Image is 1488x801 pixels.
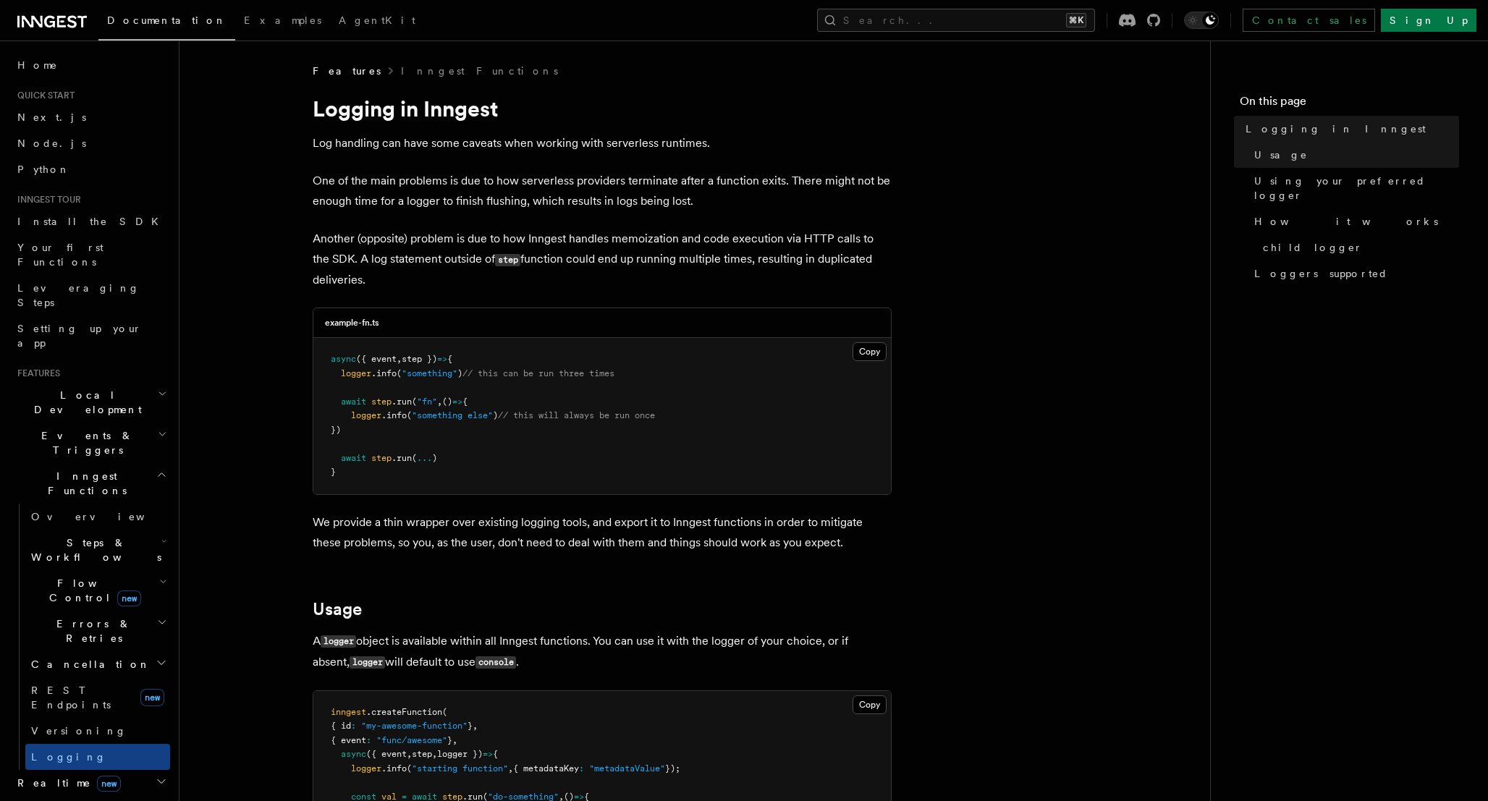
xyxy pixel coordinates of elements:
[1243,9,1375,32] a: Contact sales
[452,397,462,407] span: =>
[457,368,462,378] span: )
[313,229,892,290] p: Another (opposite) problem is due to how Inngest handles memoization and code execution via HTTP ...
[1381,9,1476,32] a: Sign Up
[313,133,892,153] p: Log handling can have some caveats when working with serverless runtimes.
[817,9,1095,32] button: Search...⌘K
[412,749,432,759] span: step
[1240,93,1459,116] h4: On this page
[1257,234,1459,260] a: child logger
[1184,12,1219,29] button: Toggle dark mode
[331,707,366,717] span: inngest
[31,685,111,711] span: REST Endpoints
[17,242,103,268] span: Your first Functions
[12,275,170,315] a: Leveraging Steps
[361,721,468,731] span: "my-awesome-function"
[371,453,392,463] span: step
[12,368,60,379] span: Features
[513,763,579,774] span: { metadataKey
[107,14,227,26] span: Documentation
[1066,13,1086,27] kbd: ⌘K
[437,354,447,364] span: =>
[17,323,142,349] span: Setting up your app
[483,749,493,759] span: =>
[12,208,170,234] a: Install the SDK
[25,616,157,645] span: Errors & Retries
[442,397,452,407] span: ()
[12,423,170,463] button: Events & Triggers
[97,776,121,792] span: new
[493,410,498,420] span: )
[31,725,127,737] span: Versioning
[366,735,371,745] span: :
[12,194,81,205] span: Inngest tour
[331,735,366,745] span: { event
[140,689,164,706] span: new
[371,368,397,378] span: .info
[12,469,156,498] span: Inngest Functions
[17,111,86,123] span: Next.js
[402,368,457,378] span: "something"
[437,397,442,407] span: ,
[579,763,584,774] span: :
[412,410,493,420] span: "something else"
[381,410,407,420] span: .info
[1248,208,1459,234] a: How it works
[1248,168,1459,208] a: Using your preferred logger
[508,763,513,774] span: ,
[12,104,170,130] a: Next.js
[1254,266,1388,281] span: Loggers supported
[25,504,170,530] a: Overview
[313,96,892,122] h1: Logging in Inngest
[462,368,614,378] span: // this can be run three times
[407,749,412,759] span: ,
[12,776,121,790] span: Realtime
[12,156,170,182] a: Python
[339,14,415,26] span: AgentKit
[356,354,397,364] span: ({ event
[397,354,402,364] span: ,
[12,463,170,504] button: Inngest Functions
[244,14,321,26] span: Examples
[25,657,151,671] span: Cancellation
[1248,260,1459,287] a: Loggers supported
[17,137,86,149] span: Node.js
[12,234,170,275] a: Your first Functions
[331,354,356,364] span: async
[12,382,170,423] button: Local Development
[498,410,655,420] span: // this will always be run once
[313,512,892,553] p: We provide a thin wrapper over existing logging tools, and export it to Inngest functions in orde...
[321,635,356,648] code: logger
[442,707,447,717] span: (
[381,763,407,774] span: .info
[417,397,437,407] span: "fn"
[331,467,336,477] span: }
[12,90,75,101] span: Quick start
[351,763,381,774] span: logger
[17,216,167,227] span: Install the SDK
[12,428,158,457] span: Events & Triggers
[325,317,379,329] h3: example-fn.ts
[392,397,412,407] span: .run
[407,410,412,420] span: (
[98,4,235,41] a: Documentation
[12,504,170,770] div: Inngest Functions
[17,164,70,175] span: Python
[853,342,887,361] button: Copy
[437,749,483,759] span: logger })
[1240,116,1459,142] a: Logging in Inngest
[25,651,170,677] button: Cancellation
[25,611,170,651] button: Errors & Retries
[341,749,366,759] span: async
[432,749,437,759] span: ,
[371,397,392,407] span: step
[1254,174,1459,203] span: Using your preferred logger
[392,453,412,463] span: .run
[402,354,437,364] span: step })
[330,4,424,39] a: AgentKit
[447,735,452,745] span: }
[366,749,407,759] span: ({ event
[853,695,887,714] button: Copy
[1254,148,1308,162] span: Usage
[493,749,498,759] span: {
[25,530,170,570] button: Steps & Workflows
